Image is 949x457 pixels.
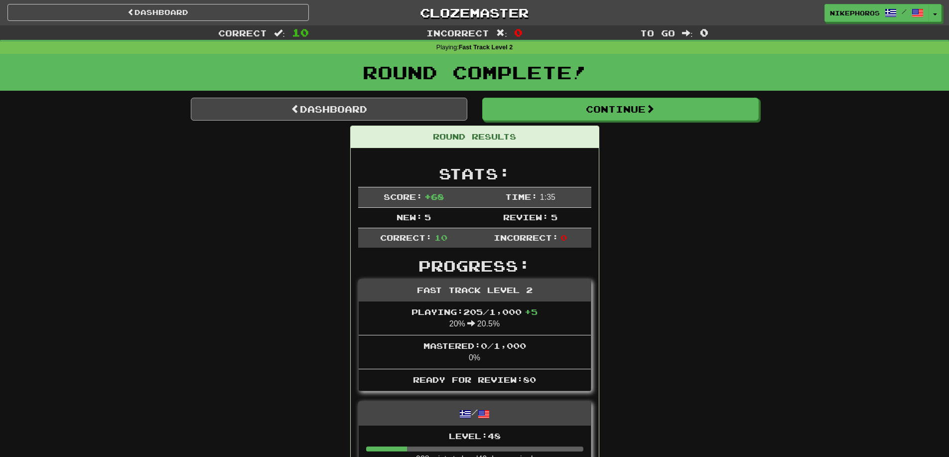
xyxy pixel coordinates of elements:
[413,375,536,384] span: Ready for Review: 80
[397,212,422,222] span: New:
[434,233,447,242] span: 10
[423,341,526,350] span: Mastered: 0 / 1,000
[384,192,422,201] span: Score:
[358,258,591,274] h2: Progress:
[359,402,591,425] div: /
[560,233,567,242] span: 0
[700,26,708,38] span: 0
[682,29,693,37] span: :
[380,233,432,242] span: Correct:
[525,307,538,316] span: + 5
[449,431,501,441] span: Level: 48
[482,98,759,121] button: Continue
[496,29,507,37] span: :
[292,26,309,38] span: 10
[218,28,267,38] span: Correct
[324,4,625,21] a: Clozemaster
[359,335,591,369] li: 0%
[824,4,929,22] a: Nikephoros /
[540,193,555,201] span: 1 : 35
[424,192,444,201] span: + 68
[551,212,557,222] span: 5
[358,165,591,182] h2: Stats:
[411,307,538,316] span: Playing: 205 / 1,000
[514,26,523,38] span: 0
[359,302,591,335] li: 20% 20.5%
[505,192,538,201] span: Time:
[503,212,548,222] span: Review:
[830,8,880,17] span: Nikephoros
[351,126,599,148] div: Round Results
[902,8,907,15] span: /
[640,28,675,38] span: To go
[494,233,558,242] span: Incorrect:
[359,280,591,302] div: Fast Track Level 2
[274,29,285,37] span: :
[3,62,946,82] h1: Round Complete!
[426,28,489,38] span: Incorrect
[459,44,513,51] strong: Fast Track Level 2
[7,4,309,21] a: Dashboard
[424,212,431,222] span: 5
[191,98,467,121] a: Dashboard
